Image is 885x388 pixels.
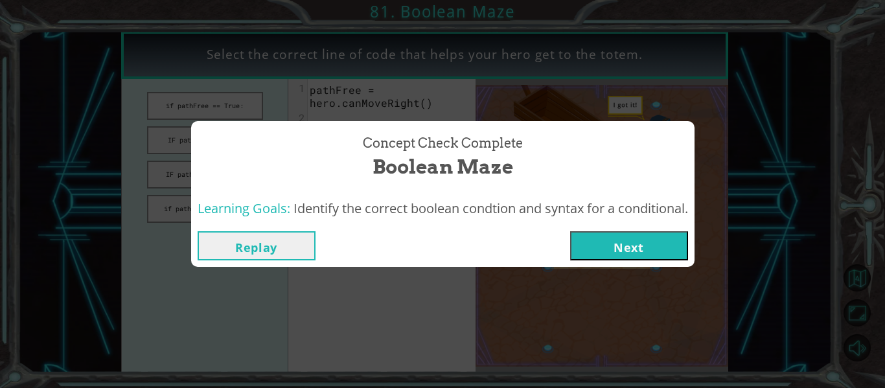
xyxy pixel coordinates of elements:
[198,200,290,217] span: Learning Goals:
[198,231,316,260] button: Replay
[570,231,688,260] button: Next
[293,200,688,217] span: Identify the correct boolean condtion and syntax for a conditional.
[363,134,523,153] span: Concept Check Complete
[373,153,513,181] span: Boolean Maze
